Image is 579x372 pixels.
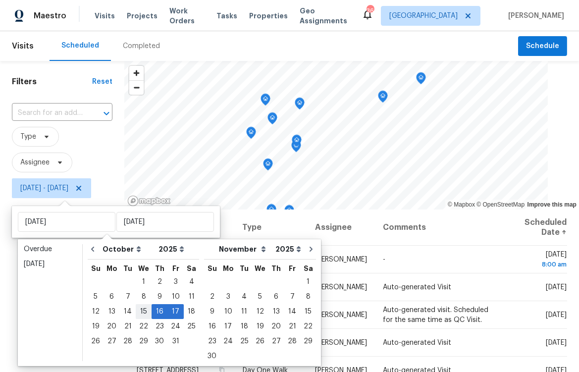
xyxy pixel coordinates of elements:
[204,289,220,304] div: Sun Nov 02 2025
[315,312,367,319] span: [PERSON_NAME]
[167,304,184,319] div: Fri Oct 17 2025
[268,319,284,333] div: 20
[167,290,184,304] div: 10
[152,289,167,304] div: Thu Oct 09 2025
[167,334,184,348] div: 31
[292,135,302,150] div: Map marker
[304,239,318,259] button: Go to next month
[267,112,277,128] div: Map marker
[152,305,167,319] div: 16
[300,274,316,289] div: Sat Nov 01 2025
[284,290,300,304] div: 7
[208,265,217,272] abbr: Sunday
[378,91,388,106] div: Map marker
[236,290,252,304] div: 4
[236,304,252,319] div: Tue Nov 11 2025
[300,289,316,304] div: Sat Nov 08 2025
[152,304,167,319] div: Thu Oct 16 2025
[235,210,307,246] th: Type
[184,305,199,319] div: 18
[34,11,66,21] span: Maestro
[527,201,577,208] a: Improve this map
[252,319,268,334] div: Wed Nov 19 2025
[268,290,284,304] div: 6
[184,304,199,319] div: Sat Oct 18 2025
[187,265,196,272] abbr: Saturday
[216,12,237,19] span: Tasks
[120,290,136,304] div: 7
[220,304,236,319] div: Mon Nov 10 2025
[88,319,104,333] div: 19
[152,290,167,304] div: 9
[383,307,488,323] span: Auto-generated visit. Scheduled for the same time as QC Visit.
[268,319,284,334] div: Thu Nov 20 2025
[123,265,132,272] abbr: Tuesday
[220,334,236,349] div: Mon Nov 24 2025
[120,319,136,333] div: 21
[252,290,268,304] div: 5
[155,265,164,272] abbr: Thursday
[252,319,268,333] div: 19
[127,11,158,21] span: Projects
[104,304,120,319] div: Mon Oct 13 2025
[240,265,249,272] abbr: Tuesday
[300,304,316,319] div: Sat Nov 15 2025
[268,289,284,304] div: Thu Nov 06 2025
[249,11,288,21] span: Properties
[236,305,252,319] div: 11
[152,334,167,348] div: 30
[116,212,214,232] input: End date
[88,290,104,304] div: 5
[124,61,548,210] canvas: Map
[300,319,316,334] div: Sat Nov 22 2025
[104,334,120,349] div: Mon Oct 27 2025
[129,66,144,80] button: Zoom in
[263,159,273,174] div: Map marker
[284,305,300,319] div: 14
[204,334,220,348] div: 23
[300,6,350,26] span: Geo Assignments
[20,242,80,361] ul: Date picker shortcuts
[220,319,236,333] div: 17
[120,305,136,319] div: 14
[300,334,316,349] div: Sat Nov 29 2025
[300,334,316,348] div: 29
[136,290,152,304] div: 8
[184,319,199,334] div: Sat Oct 25 2025
[271,265,281,272] abbr: Thursday
[95,11,115,21] span: Visits
[268,334,284,348] div: 27
[104,334,120,348] div: 27
[92,77,112,87] div: Reset
[20,183,68,193] span: [DATE] - [DATE]
[120,304,136,319] div: Tue Oct 14 2025
[526,40,559,53] span: Schedule
[88,289,104,304] div: Sun Oct 05 2025
[236,334,252,348] div: 25
[389,11,458,21] span: [GEOGRAPHIC_DATA]
[273,242,304,257] select: Year
[136,334,152,348] div: 29
[167,334,184,349] div: Fri Oct 31 2025
[167,319,184,333] div: 24
[300,290,316,304] div: 8
[268,305,284,319] div: 13
[204,319,220,333] div: 16
[136,289,152,304] div: Wed Oct 08 2025
[12,106,85,121] input: Search for an address...
[129,81,144,95] span: Zoom out
[268,304,284,319] div: Thu Nov 13 2025
[236,334,252,349] div: Tue Nov 25 2025
[156,242,187,257] select: Year
[104,305,120,319] div: 13
[504,11,564,21] span: [PERSON_NAME]
[91,265,101,272] abbr: Sunday
[184,319,199,333] div: 25
[136,319,152,334] div: Wed Oct 22 2025
[120,334,136,349] div: Tue Oct 28 2025
[266,204,276,219] div: Map marker
[295,98,305,113] div: Map marker
[220,319,236,334] div: Mon Nov 17 2025
[88,319,104,334] div: Sun Oct 19 2025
